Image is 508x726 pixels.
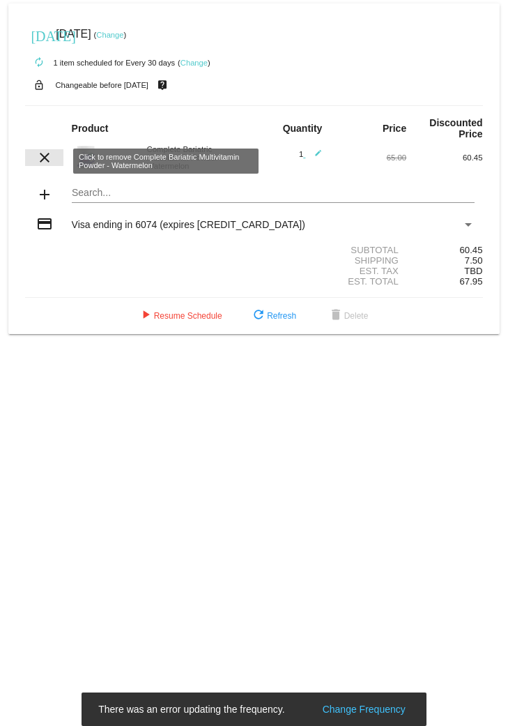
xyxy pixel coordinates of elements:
button: Delete [316,303,380,328]
span: Refresh [250,311,296,321]
span: TBD [464,266,482,276]
span: Resume Schedule [137,311,222,321]
div: 65.00 [330,153,406,162]
mat-icon: play_arrow [137,308,154,324]
mat-icon: refresh [250,308,267,324]
mat-icon: add [36,186,53,203]
small: 1 item scheduled for Every 30 days [25,59,175,67]
mat-icon: live_help [154,76,171,94]
button: Change Frequency [318,702,410,716]
strong: Quantity [283,123,323,134]
img: Watermelon-tr-1-1.png [72,143,100,171]
div: Subtotal [254,245,406,255]
div: Est. Tax [254,266,406,276]
mat-icon: lock_open [31,76,47,94]
button: Resume Schedule [126,303,233,328]
mat-icon: clear [36,149,53,166]
small: ( ) [178,59,210,67]
input: Search... [72,188,475,199]
simple-snack-bar: There was an error updating the frequency. [98,702,410,716]
strong: Discounted Price [429,117,482,139]
strong: Product [72,123,109,134]
small: ( ) [94,31,127,39]
mat-icon: autorenew [31,54,47,71]
mat-icon: credit_card [36,215,53,232]
mat-icon: edit [305,149,322,166]
mat-icon: [DATE] [31,27,47,43]
button: Refresh [239,303,307,328]
span: Visa ending in 6074 (expires [CREDIT_CARD_DATA]) [72,219,305,230]
small: Changeable before [DATE] [55,81,148,89]
span: 67.95 [460,276,483,287]
a: Change [180,59,208,67]
strong: Price [383,123,406,134]
span: [DATE] [56,28,91,40]
div: Shipping [254,255,406,266]
mat-select: Payment Method [72,219,475,230]
div: Complete Bariatric Multivitamin Powder - Watermelon [139,145,254,170]
mat-icon: delete [328,308,344,324]
div: 60.45 [406,153,482,162]
span: Delete [328,311,369,321]
a: Change [96,31,123,39]
div: 60.45 [406,245,482,255]
span: 1 [299,150,323,158]
div: Est. Total [254,276,406,287]
span: 7.50 [465,255,483,266]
